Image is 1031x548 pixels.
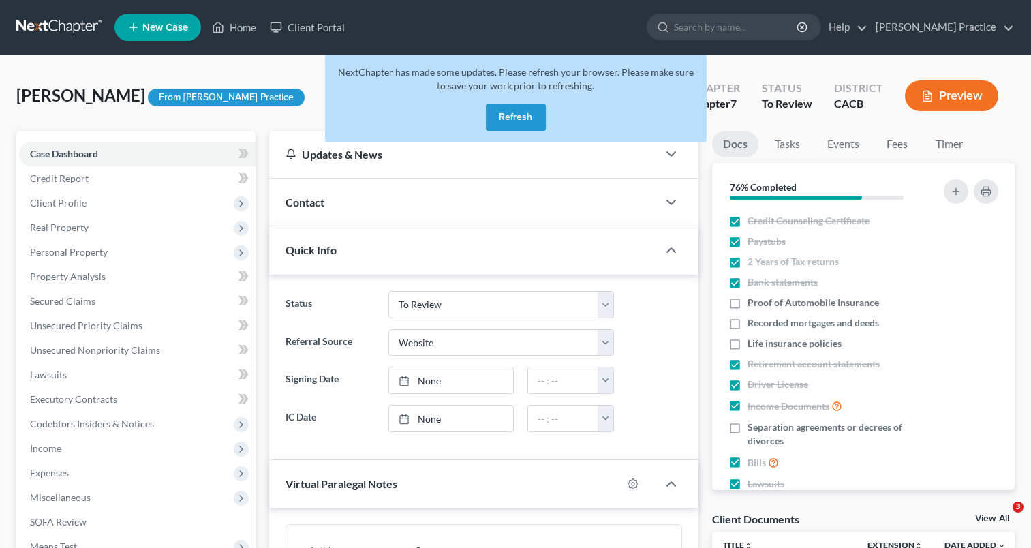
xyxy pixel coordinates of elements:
span: New Case [142,22,188,33]
span: Contact [286,196,324,209]
div: From [PERSON_NAME] Practice [148,89,305,107]
a: Home [205,15,263,40]
span: Retirement account statements [748,357,880,371]
div: Chapter [690,80,740,96]
a: None [389,406,514,431]
div: CACB [834,96,883,112]
a: Property Analysis [19,264,256,289]
span: Lawsuits [748,477,784,491]
a: Case Dashboard [19,142,256,166]
iframe: Intercom live chat [985,502,1017,534]
button: Preview [905,80,998,111]
label: IC Date [279,405,381,432]
a: Unsecured Priority Claims [19,314,256,338]
span: Executory Contracts [30,393,117,405]
input: -- : -- [528,367,598,393]
a: Credit Report [19,166,256,191]
a: Tasks [764,131,811,157]
div: To Review [762,96,812,112]
a: View All [975,514,1009,523]
span: Virtual Paralegal Notes [286,477,397,490]
a: [PERSON_NAME] Practice [869,15,1014,40]
span: Secured Claims [30,295,95,307]
span: [PERSON_NAME] [16,85,145,105]
a: Client Portal [263,15,352,40]
div: District [834,80,883,96]
span: Income [30,442,61,454]
span: Credit Counseling Certificate [748,214,870,228]
label: Status [279,291,381,318]
span: Bank statements [748,275,818,289]
span: Client Profile [30,197,87,209]
div: Updates & News [286,147,641,162]
span: Proof of Automobile Insurance [748,296,879,309]
input: -- : -- [528,406,598,431]
span: NextChapter has made some updates. Please refresh your browser. Please make sure to save your wor... [338,66,694,91]
a: SOFA Review [19,510,256,534]
label: Signing Date [279,367,381,394]
span: Bills [748,456,766,470]
span: Separation agreements or decrees of divorces [748,421,927,448]
a: Help [822,15,867,40]
span: Real Property [30,222,89,233]
span: Property Analysis [30,271,106,282]
span: Paystubs [748,234,786,248]
span: Case Dashboard [30,148,98,159]
span: Codebtors Insiders & Notices [30,418,154,429]
span: Credit Report [30,172,89,184]
div: Chapter [690,96,740,112]
a: Docs [712,131,758,157]
div: Client Documents [712,512,799,526]
strong: 76% Completed [730,181,797,193]
span: Income Documents [748,399,829,413]
span: Miscellaneous [30,491,91,503]
span: Unsecured Nonpriority Claims [30,344,160,356]
span: 3 [1013,502,1024,513]
span: Unsecured Priority Claims [30,320,142,331]
a: Lawsuits [19,363,256,387]
a: Unsecured Nonpriority Claims [19,338,256,363]
span: Lawsuits [30,369,67,380]
span: Recorded mortgages and deeds [748,316,879,330]
span: Life insurance policies [748,337,842,350]
span: SOFA Review [30,516,87,528]
a: Secured Claims [19,289,256,314]
a: Timer [925,131,974,157]
div: Status [762,80,812,96]
a: Fees [876,131,919,157]
label: Referral Source [279,329,381,356]
input: Search by name... [674,14,799,40]
span: 7 [730,97,737,110]
a: None [389,367,514,393]
a: Executory Contracts [19,387,256,412]
a: Events [816,131,870,157]
span: Expenses [30,467,69,478]
span: 2 Years of Tax returns [748,255,839,269]
button: Refresh [486,104,546,131]
span: Driver License [748,378,808,391]
span: Personal Property [30,246,108,258]
span: Quick Info [286,243,337,256]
